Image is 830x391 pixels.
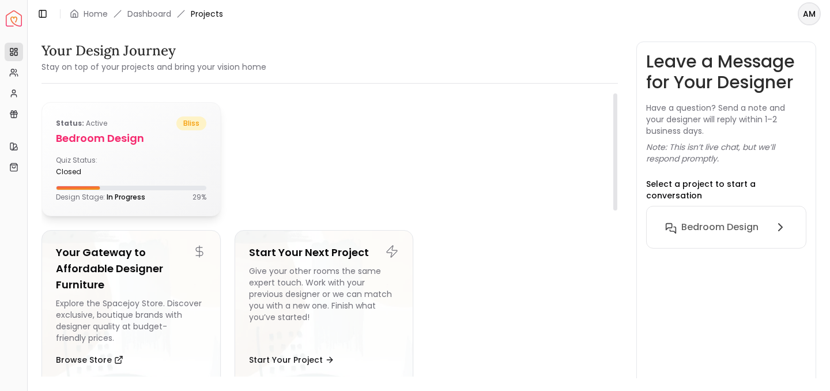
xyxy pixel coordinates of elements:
[646,178,806,201] p: Select a project to start a conversation
[56,193,145,202] p: Design Stage:
[70,8,223,20] nav: breadcrumb
[41,61,266,73] small: Stay on top of your projects and bring your vision home
[127,8,171,20] a: Dashboard
[56,156,126,176] div: Quiz Status:
[56,167,126,176] div: closed
[107,192,145,202] span: In Progress
[646,51,806,93] h3: Leave a Message for Your Designer
[6,10,22,27] img: Spacejoy Logo
[6,10,22,27] a: Spacejoy
[176,116,206,130] span: bliss
[191,8,223,20] span: Projects
[646,102,806,137] p: Have a question? Send a note and your designer will reply within 1–2 business days.
[56,348,123,371] button: Browse Store
[681,220,759,234] h6: Bedroom design
[656,216,797,239] button: Bedroom design
[56,130,206,146] h5: Bedroom design
[56,298,206,344] div: Explore the Spacejoy Store. Discover exclusive, boutique brands with designer quality at budget-f...
[249,245,399,261] h5: Start Your Next Project
[41,230,221,386] a: Your Gateway to Affordable Designer FurnitureExplore the Spacejoy Store. Discover exclusive, bout...
[56,245,206,293] h5: Your Gateway to Affordable Designer Furniture
[646,141,806,164] p: Note: This isn’t live chat, but we’ll respond promptly.
[799,3,820,24] span: AM
[235,230,414,386] a: Start Your Next ProjectGive your other rooms the same expert touch. Work with your previous desig...
[798,2,821,25] button: AM
[193,193,206,202] p: 29 %
[56,116,107,130] p: active
[41,42,266,60] h3: Your Design Journey
[249,348,334,371] button: Start Your Project
[249,265,399,344] div: Give your other rooms the same expert touch. Work with your previous designer or we can match you...
[84,8,108,20] a: Home
[56,118,84,128] b: Status:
